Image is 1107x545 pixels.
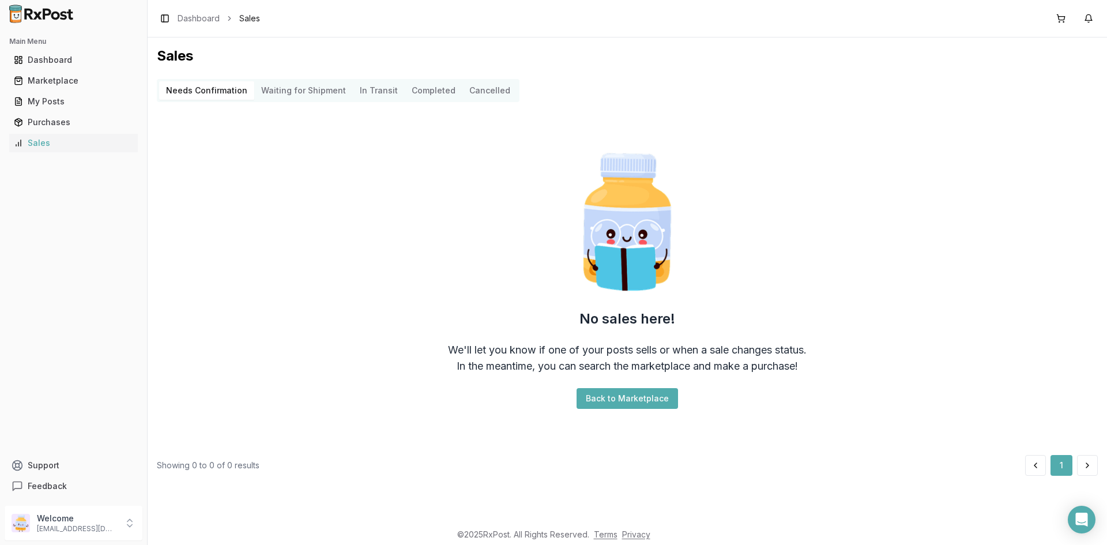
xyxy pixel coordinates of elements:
a: Terms [594,529,617,539]
span: Sales [239,13,260,24]
div: In the meantime, you can search the marketplace and make a purchase! [457,358,798,374]
p: [EMAIL_ADDRESS][DOMAIN_NAME] [37,524,117,533]
h2: Main Menu [9,37,138,46]
nav: breadcrumb [178,13,260,24]
a: Dashboard [9,50,138,70]
button: Waiting for Shipment [254,81,353,100]
a: Purchases [9,112,138,133]
img: RxPost Logo [5,5,78,23]
button: Support [5,455,142,476]
a: Marketplace [9,70,138,91]
button: Completed [405,81,462,100]
a: Privacy [622,529,650,539]
div: Purchases [14,116,133,128]
a: My Posts [9,91,138,112]
button: 1 [1050,455,1072,476]
button: My Posts [5,92,142,111]
h1: Sales [157,47,1098,65]
a: Dashboard [178,13,220,24]
button: Sales [5,134,142,152]
h2: No sales here! [579,310,675,328]
button: Marketplace [5,72,142,90]
span: Feedback [28,480,67,492]
div: Showing 0 to 0 of 0 results [157,460,259,471]
p: Welcome [37,513,117,524]
button: Dashboard [5,51,142,69]
div: My Posts [14,96,133,107]
button: In Transit [353,81,405,100]
img: Smart Pill Bottle [553,148,701,296]
div: Open Intercom Messenger [1068,506,1095,533]
button: Needs Confirmation [159,81,254,100]
div: Sales [14,137,133,149]
a: Sales [9,133,138,153]
button: Cancelled [462,81,517,100]
img: User avatar [12,514,30,532]
div: Dashboard [14,54,133,66]
div: We'll let you know if one of your posts sells or when a sale changes status. [448,342,807,358]
button: Feedback [5,476,142,497]
button: Purchases [5,113,142,131]
button: Back to Marketplace [577,388,678,409]
div: Marketplace [14,75,133,87]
